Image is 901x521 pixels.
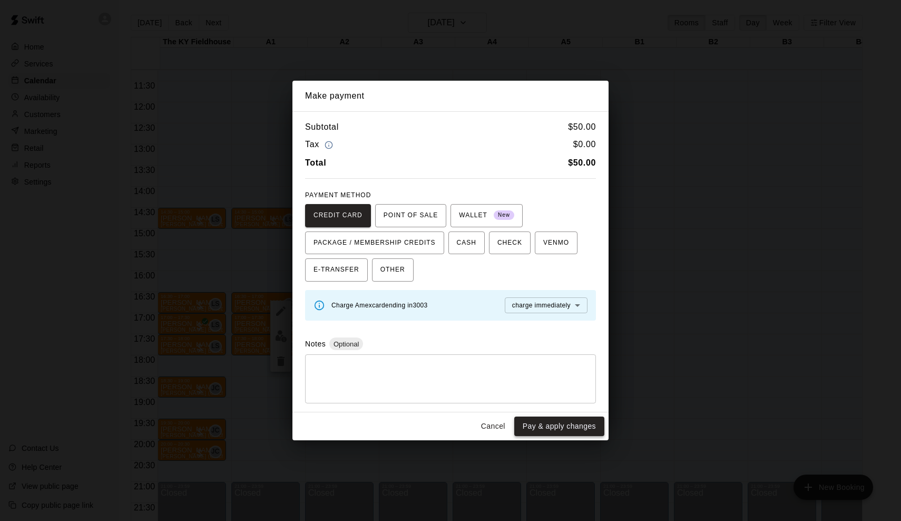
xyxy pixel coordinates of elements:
span: E-TRANSFER [314,262,359,278]
span: POINT OF SALE [384,207,438,224]
button: WALLET New [450,204,523,227]
button: PACKAGE / MEMBERSHIP CREDITS [305,231,444,255]
button: CASH [448,231,485,255]
h6: Tax [305,138,336,152]
h6: $ 50.00 [568,120,596,134]
h6: $ 0.00 [573,138,596,152]
button: POINT OF SALE [375,204,446,227]
button: OTHER [372,258,414,282]
label: Notes [305,340,326,348]
span: PAYMENT METHOD [305,191,371,199]
span: CREDIT CARD [314,207,363,224]
span: OTHER [380,262,405,278]
span: WALLET [459,207,514,224]
span: Optional [329,340,363,348]
span: charge immediately [512,302,571,309]
span: Charge Amex card ending in 3003 [331,302,428,309]
span: CHECK [497,235,522,252]
button: Cancel [476,417,510,436]
button: CHECK [489,231,531,255]
button: Pay & apply changes [514,417,604,436]
b: $ 50.00 [568,158,596,167]
span: CASH [457,235,476,252]
button: E-TRANSFER [305,258,368,282]
span: VENMO [543,235,569,252]
button: VENMO [535,231,577,255]
span: New [494,208,514,223]
h6: Subtotal [305,120,339,134]
button: CREDIT CARD [305,204,371,227]
b: Total [305,158,326,167]
span: PACKAGE / MEMBERSHIP CREDITS [314,235,436,252]
h2: Make payment [292,81,609,111]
